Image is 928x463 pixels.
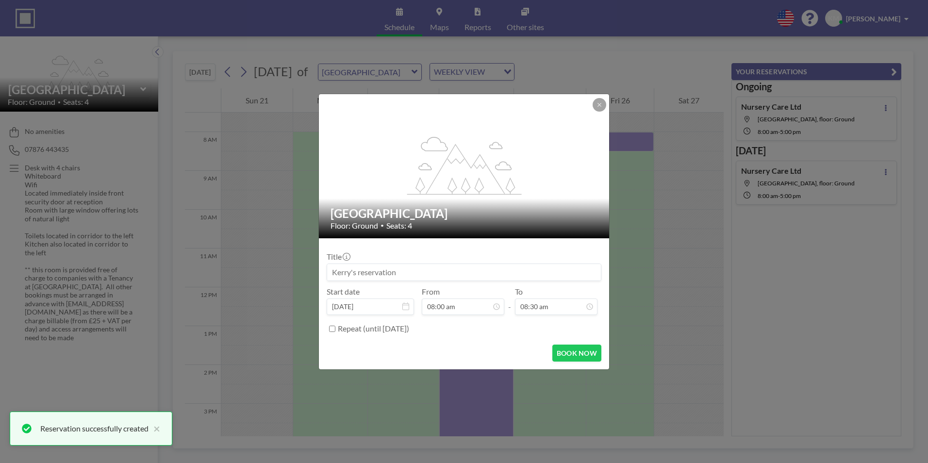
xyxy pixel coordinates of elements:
span: • [381,222,384,229]
label: Start date [327,287,360,297]
span: Seats: 4 [386,221,412,231]
div: Reservation successfully created [40,423,149,434]
button: BOOK NOW [552,345,601,362]
label: To [515,287,523,297]
button: close [149,423,160,434]
label: From [422,287,440,297]
input: Kerry's reservation [327,264,601,281]
g: flex-grow: 1.2; [407,136,522,194]
span: Floor: Ground [331,221,378,231]
h2: [GEOGRAPHIC_DATA] [331,206,598,221]
span: - [508,290,511,312]
label: Repeat (until [DATE]) [338,324,409,333]
label: Title [327,252,349,262]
